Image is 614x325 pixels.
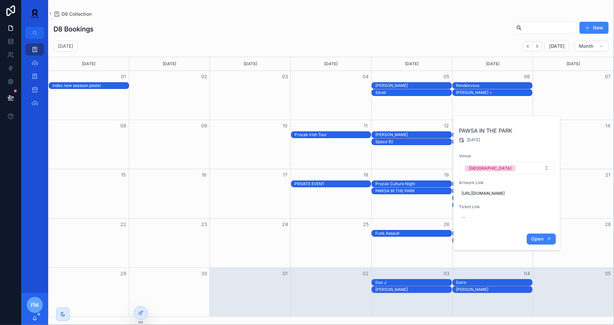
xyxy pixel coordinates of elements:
[375,287,452,293] div: Paul Van Dyk
[462,215,466,220] div: --
[456,90,532,95] div: [PERSON_NAME] +
[375,139,452,144] div: Space 92
[375,132,452,138] div: SOSA
[443,220,451,228] button: 26
[527,234,556,245] button: Open
[200,171,208,179] button: 16
[467,137,480,143] span: [DATE]
[456,90,532,96] div: Omar +
[362,171,370,179] button: 18
[362,122,370,130] button: 11
[456,287,532,292] div: [PERSON_NAME]
[604,220,612,228] button: 28
[375,230,452,236] div: Funk Assault
[579,43,594,49] span: Month
[549,43,565,49] span: [DATE]
[375,231,452,236] div: Funk Assault
[281,269,289,278] button: 01
[295,181,371,187] div: PRIVATE EVENT
[443,73,451,81] button: 05
[49,57,128,71] div: [DATE]
[52,83,129,88] div: index new seasson poster
[200,220,208,228] button: 23
[443,122,451,130] button: 12
[362,220,370,228] button: 25
[545,41,569,51] button: [DATE]
[120,269,128,278] button: 29
[604,122,612,130] button: 14
[120,122,128,130] button: 08
[459,162,555,175] button: Select Button
[456,83,532,89] div: Rendezvous
[604,269,612,278] button: 05
[456,280,532,286] div: Daire
[58,43,73,49] h2: [DATE]
[375,280,452,285] div: Dax J
[459,153,555,159] span: Venue
[292,57,370,71] div: [DATE]
[62,11,92,17] span: D8 Collection
[375,188,452,194] div: PAWSA IN THE PARK
[295,132,371,137] div: Prozak Irish Tour
[375,90,452,96] div: Sikoti
[200,73,208,81] button: 02
[534,57,613,71] div: [DATE]
[443,171,451,179] button: 19
[456,280,532,285] div: Daire
[523,73,531,81] button: 06
[53,24,94,34] h1: D8 Bookings
[459,204,555,210] span: Ticket Link
[53,11,92,17] a: D8 Collection
[130,57,209,71] div: [DATE]
[604,171,612,179] button: 21
[459,127,555,135] h2: PAWSA IN THE PARK
[21,39,48,118] div: scrollable content
[469,166,511,172] div: [GEOGRAPHIC_DATA]
[373,57,451,71] div: [DATE]
[443,269,451,278] button: 03
[200,122,208,130] button: 09
[531,236,543,242] span: Open
[281,122,289,130] button: 10
[120,73,128,81] button: 01
[575,41,609,51] button: Month
[523,269,531,278] button: 04
[375,139,452,145] div: Space 92
[456,83,532,88] div: Rendezvous
[456,287,532,293] div: Yousuke Yukimatsu
[375,83,452,88] div: [PERSON_NAME]
[295,181,371,187] div: PRIVATE EVENT
[362,73,370,81] button: 04
[375,83,452,89] div: Fatima Hajji
[52,83,129,89] div: index new seasson poster
[295,132,371,138] div: Prozak Irish Tour
[375,280,452,286] div: Dax J
[281,73,289,81] button: 03
[375,181,452,187] div: Prozak Culture Night
[459,180,555,186] span: Artwork Link
[48,57,614,317] div: Month View
[31,301,39,309] span: FM
[120,220,128,228] button: 22
[281,171,289,179] button: 17
[281,220,289,228] button: 24
[375,287,452,292] div: [PERSON_NAME]
[120,171,128,179] button: 15
[604,73,612,81] button: 07
[200,269,208,278] button: 30
[523,41,533,51] button: Back
[375,90,452,95] div: Sikoti
[362,269,370,278] button: 02
[375,181,452,187] div: Prozak Culture Night
[580,22,609,34] button: New
[533,41,542,51] button: Next
[211,57,289,71] div: [DATE]
[27,8,43,19] img: App logo
[375,132,452,137] div: [PERSON_NAME]
[462,191,552,196] span: [URL][DOMAIN_NAME]
[375,188,452,194] div: PAWSA IN THE PARK
[454,57,532,71] div: [DATE]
